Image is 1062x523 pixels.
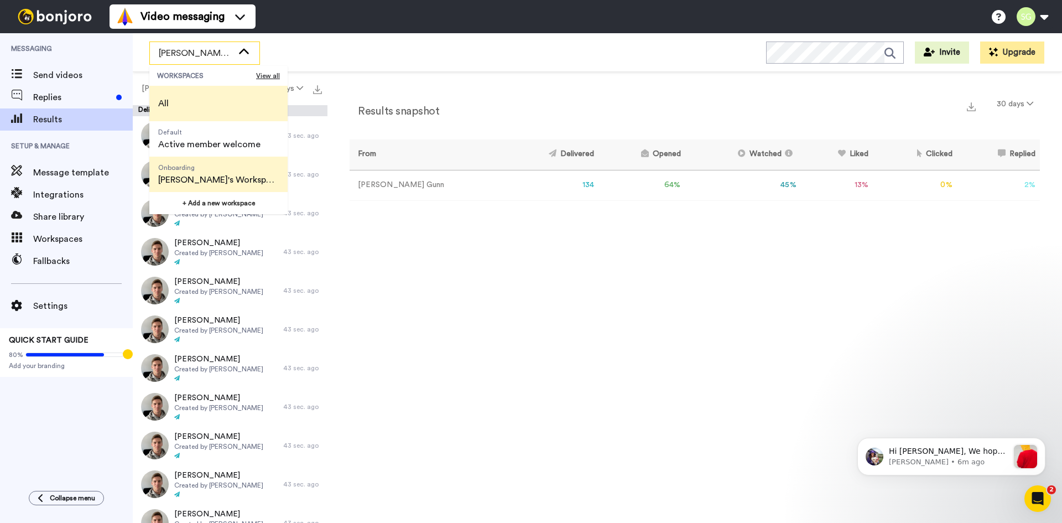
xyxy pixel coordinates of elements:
[116,8,134,25] img: vm-color.svg
[158,163,279,172] span: Onboarding
[133,105,327,116] div: Delivery History
[598,170,685,200] td: 64 %
[283,402,322,411] div: 43 sec. ago
[159,46,233,60] span: [PERSON_NAME]'s Workspace
[174,354,263,365] span: [PERSON_NAME]
[350,170,503,200] td: [PERSON_NAME] Gunn
[13,9,96,24] img: bj-logo-header-white.svg
[283,441,322,450] div: 43 sec. ago
[841,416,1062,493] iframe: Intercom notifications message
[133,310,327,349] a: [PERSON_NAME]Created by [PERSON_NAME]43 sec. ago
[158,138,261,151] span: Active member welcome
[174,509,263,520] span: [PERSON_NAME]
[141,354,169,382] img: ae170ddf-0f57-42b3-8a3e-81397c02ecc2-thumb.jpg
[123,349,133,359] div: Tooltip anchor
[174,237,263,248] span: [PERSON_NAME]
[33,188,133,201] span: Integrations
[283,286,322,295] div: 43 sec. ago
[158,97,169,110] span: All
[283,209,322,218] div: 43 sec. ago
[283,480,322,489] div: 43 sec. ago
[141,470,169,498] img: ae170ddf-0f57-42b3-8a3e-81397c02ecc2-thumb.jpg
[980,42,1044,64] button: Upgrade
[1024,485,1051,512] iframe: Intercom live chat
[174,481,263,490] span: Created by [PERSON_NAME]
[33,299,133,313] span: Settings
[9,361,124,370] span: Add your branding
[133,116,327,155] a: [PERSON_NAME]Created by [PERSON_NAME]43 sec. ago
[133,155,327,194] a: [PERSON_NAME]Created by [PERSON_NAME]43 sec. ago
[174,431,263,442] span: [PERSON_NAME]
[142,83,186,94] span: [PERSON_NAME]
[133,465,327,504] a: [PERSON_NAME]Created by [PERSON_NAME]43 sec. ago
[685,170,801,200] td: 45 %
[33,255,133,268] span: Fallbacks
[33,166,133,179] span: Message template
[174,276,263,287] span: [PERSON_NAME]
[873,139,957,170] th: Clicked
[990,94,1040,114] button: 30 days
[141,199,169,227] img: ae170ddf-0f57-42b3-8a3e-81397c02ecc2-thumb.jpg
[1047,485,1056,494] span: 2
[141,432,169,459] img: ae170ddf-0f57-42b3-8a3e-81397c02ecc2-thumb.jpg
[133,232,327,271] a: [PERSON_NAME]Created by [PERSON_NAME]43 sec. ago
[283,364,322,372] div: 43 sec. ago
[313,85,322,94] img: export.svg
[174,470,263,481] span: [PERSON_NAME]
[33,210,133,224] span: Share library
[503,170,598,200] td: 134
[957,170,1040,200] td: 2 %
[9,350,23,359] span: 80%
[33,232,133,246] span: Workspaces
[256,71,280,80] span: View all
[33,113,133,126] span: Results
[33,69,133,82] span: Send videos
[33,91,112,104] span: Replies
[135,79,202,99] button: [PERSON_NAME]
[283,247,322,256] div: 43 sec. ago
[174,442,263,451] span: Created by [PERSON_NAME]
[50,494,95,503] span: Collapse menu
[174,315,263,326] span: [PERSON_NAME]
[503,139,598,170] th: Delivered
[174,248,263,257] span: Created by [PERSON_NAME]
[685,139,801,170] th: Watched
[174,365,263,374] span: Created by [PERSON_NAME]
[133,387,327,426] a: [PERSON_NAME]Created by [PERSON_NAME]43 sec. ago
[141,122,169,149] img: ae170ddf-0f57-42b3-8a3e-81397c02ecc2-thumb.jpg
[350,139,503,170] th: From
[174,403,263,412] span: Created by [PERSON_NAME]
[801,139,873,170] th: Liked
[174,392,263,403] span: [PERSON_NAME]
[133,194,327,232] a: [PERSON_NAME]Created by [PERSON_NAME]43 sec. ago
[141,238,169,266] img: ae170ddf-0f57-42b3-8a3e-81397c02ecc2-thumb.jpg
[174,287,263,296] span: Created by [PERSON_NAME]
[283,325,322,334] div: 43 sec. ago
[158,173,279,187] span: [PERSON_NAME]'s Workspace
[149,192,288,214] button: + Add a new workspace
[957,139,1040,170] th: Replied
[141,315,169,343] img: ae170ddf-0f57-42b3-8a3e-81397c02ecc2-thumb.jpg
[157,71,256,80] span: WORKSPACES
[915,42,969,64] button: Invite
[133,349,327,387] a: [PERSON_NAME]Created by [PERSON_NAME]43 sec. ago
[964,98,979,114] button: Export a summary of each team member’s results that match this filter now.
[174,326,263,335] span: Created by [PERSON_NAME]
[283,170,322,179] div: 43 sec. ago
[141,277,169,304] img: ae170ddf-0f57-42b3-8a3e-81397c02ecc2-thumb.jpg
[801,170,873,200] td: 13 %
[310,80,325,97] button: Export all results that match these filters now.
[141,160,169,188] img: ae170ddf-0f57-42b3-8a3e-81397c02ecc2-thumb.jpg
[133,271,327,310] a: [PERSON_NAME]Created by [PERSON_NAME]43 sec. ago
[174,210,263,219] span: Created by [PERSON_NAME]
[141,393,169,421] img: ae170ddf-0f57-42b3-8a3e-81397c02ecc2-thumb.jpg
[967,102,976,111] img: export.svg
[158,128,261,137] span: Default
[140,9,225,24] span: Video messaging
[283,131,322,140] div: 43 sec. ago
[598,139,685,170] th: Opened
